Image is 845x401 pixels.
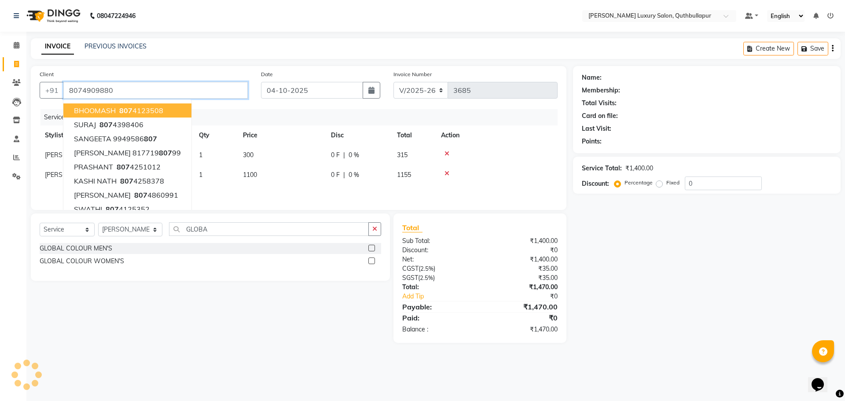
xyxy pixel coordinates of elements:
div: ( ) [396,273,480,283]
span: | [343,170,345,180]
span: 2.5% [420,265,434,272]
div: ₹0 [494,292,564,301]
div: Total: [396,283,480,292]
div: Card on file: [582,111,618,121]
span: CGST [402,265,419,272]
span: [PERSON_NAME] [74,191,131,199]
span: 807 [159,148,172,157]
span: KASHI NATH [74,177,117,185]
div: ₹1,470.00 [480,325,564,334]
div: ₹1,470.00 [480,302,564,312]
div: Sub Total: [396,236,480,246]
a: PREVIOUS INVOICES [84,42,147,50]
span: 1 [199,171,202,179]
div: Membership: [582,86,620,95]
th: Total [392,125,436,145]
span: 0 F [331,170,340,180]
label: Client [40,70,54,78]
div: Last Visit: [582,124,611,133]
input: Search by Name/Mobile/Email/Code [63,82,248,99]
div: GLOBAL COLOUR WOMEN'S [40,257,124,266]
span: BHOOMASH [74,106,116,115]
button: Save [797,42,828,55]
span: 0 F [331,151,340,160]
span: 2.5% [420,274,433,281]
th: Qty [194,125,238,145]
span: 0 % [349,170,359,180]
div: ₹1,470.00 [480,283,564,292]
span: 807 [144,134,157,143]
img: logo [22,4,83,28]
span: 807 [119,106,132,115]
div: Balance : [396,325,480,334]
input: Search or Scan [169,222,369,236]
span: | [343,151,345,160]
div: Discount: [582,179,609,188]
div: ₹1,400.00 [625,164,653,173]
div: ₹1,400.00 [480,236,564,246]
span: 807 [134,191,147,199]
th: Price [238,125,326,145]
span: 315 [397,151,408,159]
span: [PERSON_NAME] [45,171,94,179]
label: Invoice Number [393,70,432,78]
label: Percentage [625,179,653,187]
span: 1155 [397,171,411,179]
ngb-highlight: 4258378 [118,177,164,185]
ngb-highlight: 4251012 [115,162,161,171]
span: 807 [120,177,133,185]
button: +91 [40,82,64,99]
span: [PERSON_NAME] [74,148,131,157]
div: Total Visits: [582,99,617,108]
div: GLOBAL COLOUR MEN'S [40,244,112,253]
div: Service Total: [582,164,622,173]
ngb-highlight: 4125352 [104,205,150,213]
span: Total [402,223,422,232]
button: Create New [743,42,794,55]
label: Date [261,70,273,78]
label: Fixed [666,179,680,187]
ngb-highlight: 4123508 [118,106,163,115]
div: ₹1,400.00 [480,255,564,264]
b: 08047224946 [97,4,136,28]
ngb-highlight: 4398406 [98,120,143,129]
span: 807 [99,120,113,129]
ngb-highlight: 4860991 [132,191,178,199]
div: Discount: [396,246,480,255]
span: 300 [243,151,253,159]
span: [PERSON_NAME] [45,151,94,159]
iframe: chat widget [808,366,836,392]
span: SURAJ [74,120,96,129]
span: SANGEETA [74,134,111,143]
div: Paid: [396,313,480,323]
div: Name: [582,73,602,82]
div: ₹35.00 [480,273,564,283]
span: 1 [199,151,202,159]
div: ( ) [396,264,480,273]
div: Services [40,109,564,125]
div: ₹35.00 [480,264,564,273]
div: Payable: [396,302,480,312]
a: Add Tip [396,292,494,301]
th: Action [436,125,558,145]
a: INVOICE [41,39,74,55]
th: Disc [326,125,392,145]
span: SWATHI [74,205,102,213]
div: Net: [396,255,480,264]
span: 1100 [243,171,257,179]
ngb-highlight: 817719 99 [132,148,181,157]
span: 0 % [349,151,359,160]
ngb-highlight: 9949586 [113,134,157,143]
span: SGST [402,274,418,282]
span: PRASHANT [74,162,113,171]
span: 807 [117,162,130,171]
div: Points: [582,137,602,146]
th: Stylist [40,125,128,145]
div: ₹0 [480,313,564,323]
div: ₹0 [480,246,564,255]
span: 807 [106,205,119,213]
